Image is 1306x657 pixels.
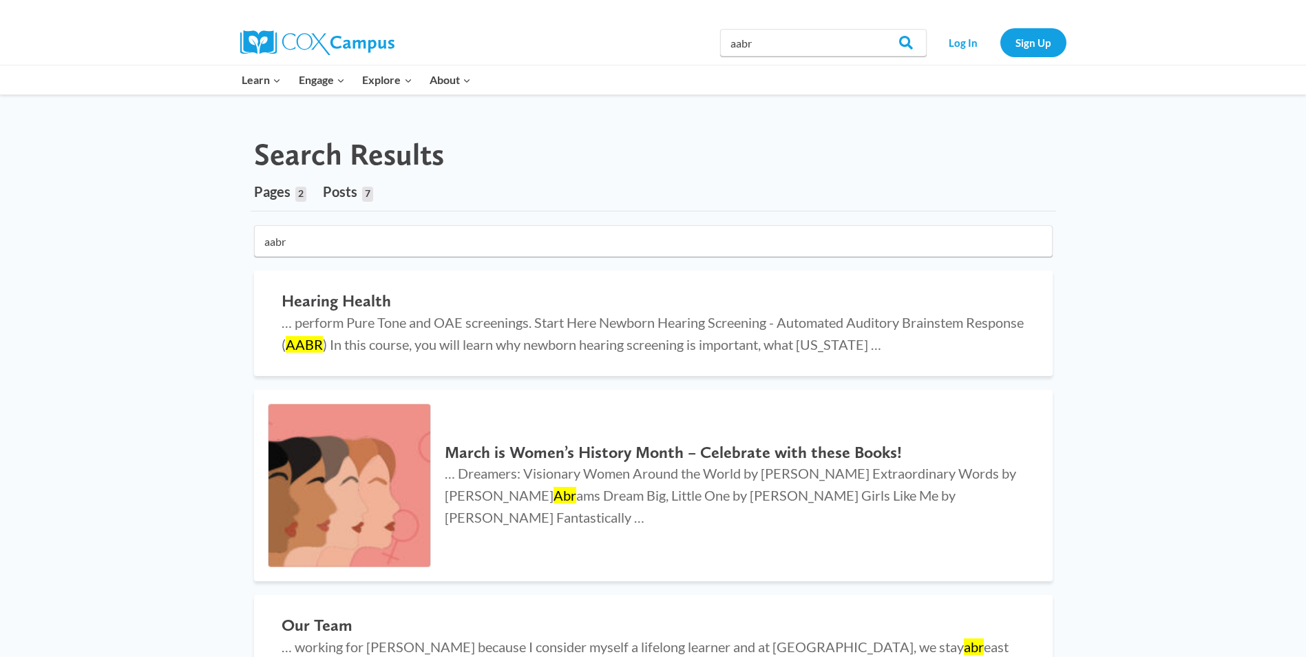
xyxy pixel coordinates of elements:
input: Search Cox Campus [720,29,927,56]
h2: Hearing Health [282,291,1025,311]
span: Posts [323,183,357,200]
nav: Secondary Navigation [934,28,1066,56]
span: … perform Pure Tone and OAE screenings. Start Here Newborn Hearing Screening - Automated Auditory... [282,314,1024,353]
a: Pages2 [254,172,306,211]
span: About [430,71,471,89]
mark: AABR [286,336,323,353]
h1: Search Results [254,136,444,173]
mark: abr [964,638,984,655]
span: 2 [295,187,306,202]
img: March is Women’s History Month – Celebrate with these Books! [268,404,431,567]
input: Search for... [254,225,1053,257]
a: Posts7 [323,172,373,211]
a: Sign Up [1000,28,1066,56]
a: Hearing Health … perform Pure Tone and OAE screenings. Start Here Newborn Hearing Screening - Aut... [254,271,1053,376]
a: March is Women’s History Month – Celebrate with these Books! March is Women’s History Month – Cel... [254,390,1053,581]
span: … Dreamers: Visionary Women Around the World by [PERSON_NAME] Extraordinary Words by [PERSON_NAME... [445,465,1016,525]
a: Log In [934,28,993,56]
nav: Primary Navigation [233,65,480,94]
h2: Our Team [282,616,1025,636]
span: Explore [362,71,412,89]
span: Learn [242,71,281,89]
mark: Abr [554,487,576,503]
span: Engage [299,71,345,89]
img: Cox Campus [240,30,394,55]
span: 7 [362,187,373,202]
span: Pages [254,183,291,200]
h2: March is Women’s History Month – Celebrate with these Books! [445,443,1024,463]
